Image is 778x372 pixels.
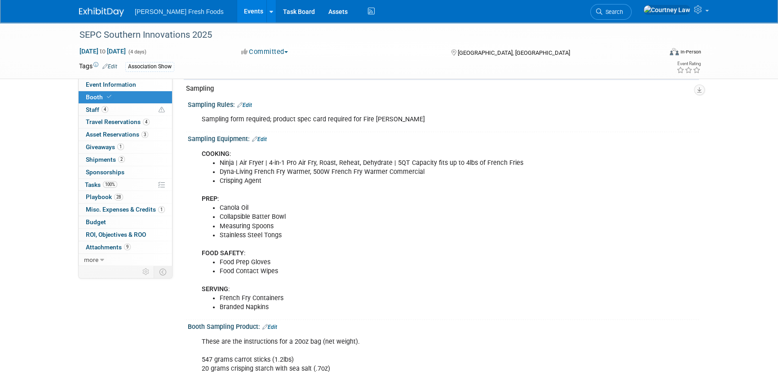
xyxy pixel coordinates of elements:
span: ROI, Objectives & ROO [86,231,146,238]
a: Search [590,4,632,20]
span: Booth [86,93,113,101]
a: Booth [79,91,172,103]
a: Edit [262,324,277,330]
a: Tasks100% [79,179,172,191]
span: 3 [141,131,148,138]
span: Shipments [86,156,125,163]
span: Staff [86,106,108,113]
li: Ninja | Air Fryer | 4-in-1 Pro Air Fry, Roast, Reheat, Dehydrate | 5QT Capacity fits up to 4lbs o... [220,159,595,168]
a: Budget [79,216,172,228]
div: Sampling Equipment: [188,132,699,144]
div: : : : : [195,145,600,316]
span: [PERSON_NAME] Fresh Foods [135,8,224,15]
b: SERVING [202,285,228,293]
div: Association Show [125,62,174,71]
span: Playbook [86,193,123,200]
div: Sampling [186,84,692,93]
a: Travel Reservations4 [79,116,172,128]
span: 4 [143,119,150,125]
span: Travel Reservations [86,118,150,125]
a: more [79,254,172,266]
li: Stainless Steel Tongs [220,231,595,240]
b: FOOD SAFETY [202,249,244,257]
a: ROI, Objectives & ROO [79,229,172,241]
b: PREP [202,195,217,203]
li: Collapsible Batter Bowl [220,213,595,221]
span: [GEOGRAPHIC_DATA], [GEOGRAPHIC_DATA] [457,49,570,56]
span: Event Information [86,81,136,88]
span: 1 [117,143,124,150]
a: Edit [252,136,267,142]
a: Staff4 [79,104,172,116]
a: Asset Reservations3 [79,128,172,141]
span: Search [602,9,623,15]
div: In-Person [680,49,701,55]
a: Edit [102,63,117,70]
span: 28 [114,194,123,200]
div: Event Rating [676,62,701,66]
span: (4 days) [128,49,146,55]
span: Attachments [86,244,131,251]
a: Edit [237,102,252,108]
img: Courtney Law [643,5,690,15]
img: ExhibitDay [79,8,124,17]
li: Crisping Agent [220,177,595,186]
span: 9 [124,244,131,250]
div: Event Format [609,47,701,60]
div: Booth Sampling Product: [188,320,699,332]
span: Misc. Expenses & Credits [86,206,165,213]
span: Tasks [85,181,117,188]
div: Sampling form required; product spec card required for Fire [PERSON_NAME] [195,111,600,128]
li: Dyna-Living French Fry Warmer, 500W French Fry Warmer Commercial [220,168,595,177]
a: Misc. Expenses & Credits1 [79,204,172,216]
td: Toggle Event Tabs [154,266,172,278]
a: Giveaways1 [79,141,172,153]
li: Measuring Spoons [220,222,595,231]
span: Budget [86,218,106,226]
i: Booth reservation complete [107,94,111,99]
a: Shipments2 [79,154,172,166]
span: 4 [102,106,108,113]
span: Sponsorships [86,168,124,176]
span: Giveaways [86,143,124,151]
span: [DATE] [DATE] [79,47,126,55]
span: 100% [103,181,117,188]
span: 1 [158,206,165,213]
li: Food Prep Gloves [220,258,595,267]
a: Attachments9 [79,241,172,253]
b: COOKING [202,150,230,158]
a: Playbook28 [79,191,172,203]
li: French Fry Containers [220,294,595,303]
span: more [84,256,98,263]
li: Branded Napkins [220,303,595,312]
span: to [98,48,107,55]
li: Food Contact Wipes [220,267,595,276]
img: Format-Inperson.png [670,48,679,55]
li: Canola Oil [220,204,595,213]
button: Committed [238,47,292,57]
td: Tags [79,62,117,72]
span: 2 [118,156,125,163]
div: SEPC Southern Innovations 2025 [76,27,648,43]
a: Event Information [79,79,172,91]
span: Asset Reservations [86,131,148,138]
td: Personalize Event Tab Strip [138,266,154,278]
a: Sponsorships [79,166,172,178]
div: Sampling Rules: [188,98,699,110]
span: Potential Scheduling Conflict -- at least one attendee is tagged in another overlapping event. [159,106,165,114]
